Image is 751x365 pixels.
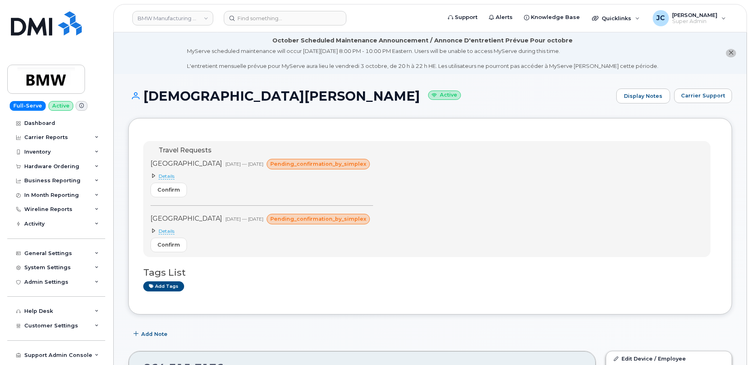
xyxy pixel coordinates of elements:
[143,281,184,291] a: Add tags
[272,36,573,45] div: October Scheduled Maintenance Announcement / Annonce D'entretient Prévue Pour octobre
[143,268,717,278] h3: Tags List
[159,173,174,179] span: Details
[716,330,745,359] iframe: Messenger Launcher
[151,228,373,234] summary: Details
[428,91,461,100] small: Active
[128,89,612,103] h1: [DEMOGRAPHIC_DATA][PERSON_NAME]
[151,173,373,179] summary: Details
[616,89,670,104] a: Display Notes
[157,186,180,194] span: Confirm
[128,327,174,341] button: Add Note
[151,183,187,197] button: Confirm
[187,47,658,70] div: MyServe scheduled maintenance will occur [DATE][DATE] 8:00 PM - 10:00 PM Eastern. Users will be u...
[159,228,174,234] span: Details
[141,330,168,338] span: Add Note
[151,238,187,252] button: Confirm
[225,216,263,222] span: [DATE] — [DATE]
[157,241,180,249] span: Confirm
[151,160,222,167] span: [GEOGRAPHIC_DATA]
[674,89,732,103] button: Carrier Support
[151,215,222,222] span: [GEOGRAPHIC_DATA]
[225,161,263,167] span: [DATE] — [DATE]
[726,49,736,57] button: close notification
[270,160,366,168] span: pending_confirmation_by_simplex
[159,146,212,154] span: Travel Requests
[681,92,725,99] span: Carrier Support
[270,215,366,223] span: pending_confirmation_by_simplex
